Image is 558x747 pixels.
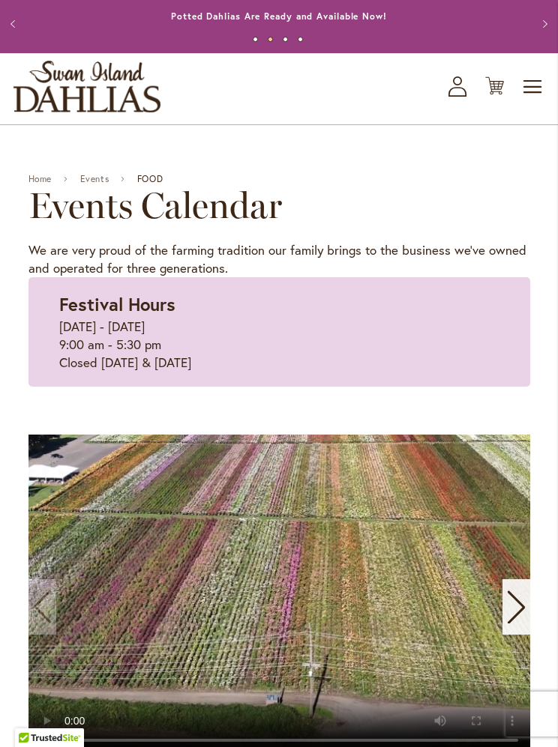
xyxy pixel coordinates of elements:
[59,318,499,372] p: [DATE] - [DATE] 9:00 am - 5:30 pm Closed [DATE] & [DATE]
[253,37,258,42] button: 1 of 4
[80,174,109,184] a: Events
[283,37,288,42] button: 3 of 4
[28,184,530,226] h2: Events Calendar
[59,292,175,316] strong: Festival Hours
[298,37,303,42] button: 4 of 4
[171,10,387,22] a: Potted Dahlias Are Ready and Available Now!
[528,9,558,39] button: Next
[13,61,160,112] a: store logo
[268,37,273,42] button: 2 of 4
[137,174,163,184] span: FOOD
[28,241,530,277] p: We are very proud of the farming tradition our family brings to the business we've owned and oper...
[28,174,52,184] a: Home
